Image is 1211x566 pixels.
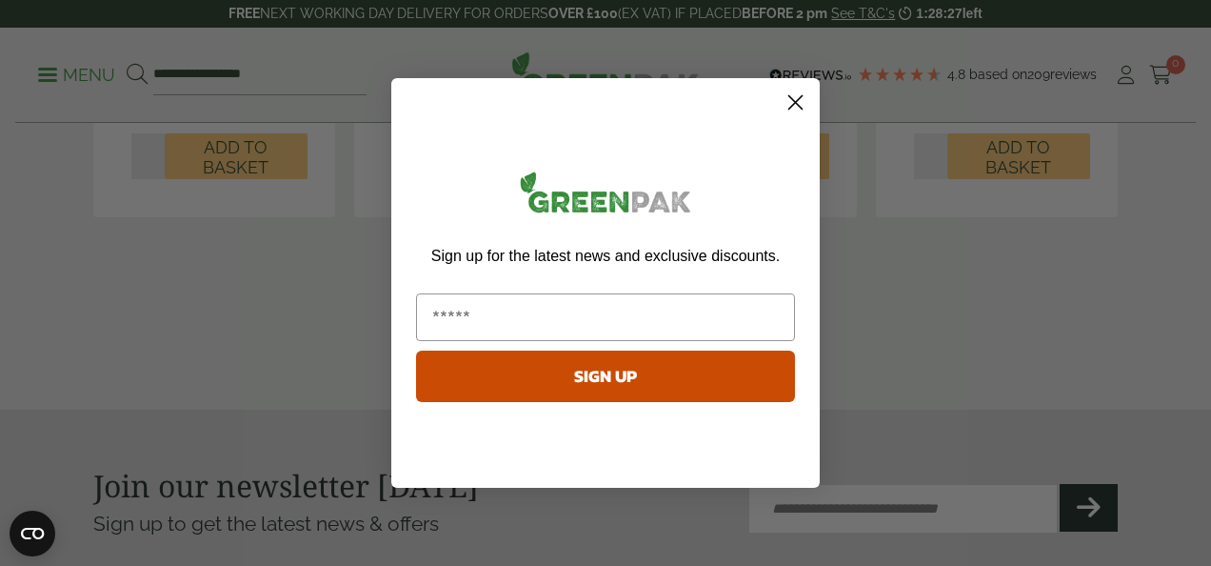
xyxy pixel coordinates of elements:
[779,86,812,119] button: Close dialog
[431,248,780,264] span: Sign up for the latest news and exclusive discounts.
[416,351,795,402] button: SIGN UP
[10,511,55,556] button: Open CMP widget
[416,164,795,228] img: greenpak_logo
[416,293,795,341] input: Email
